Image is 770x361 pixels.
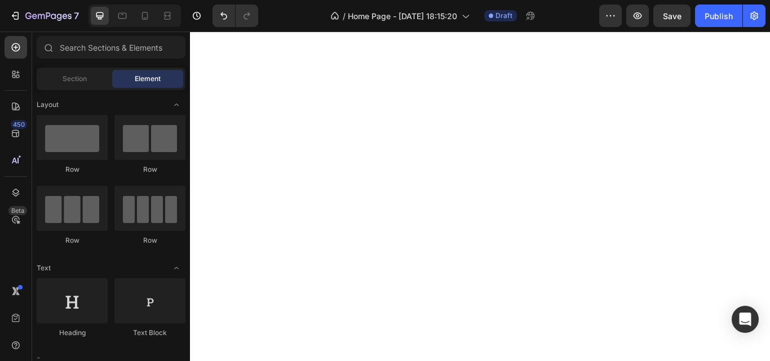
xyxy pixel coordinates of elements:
[114,164,185,175] div: Row
[167,259,185,277] span: Toggle open
[63,74,87,84] span: Section
[11,120,27,129] div: 450
[495,11,512,21] span: Draft
[343,10,346,22] span: /
[37,263,51,273] span: Text
[37,36,185,59] input: Search Sections & Elements
[695,5,742,27] button: Publish
[37,164,108,175] div: Row
[732,306,759,333] div: Open Intercom Messenger
[37,235,108,246] div: Row
[37,100,59,110] span: Layout
[5,5,84,27] button: 7
[114,328,185,338] div: Text Block
[114,235,185,246] div: Row
[705,10,733,22] div: Publish
[135,74,161,84] span: Element
[8,206,27,215] div: Beta
[74,9,79,23] p: 7
[37,328,108,338] div: Heading
[348,10,457,22] span: Home Page - [DATE] 18:15:20
[653,5,691,27] button: Save
[167,96,185,114] span: Toggle open
[190,32,770,361] iframe: Design area
[663,11,682,21] span: Save
[213,5,258,27] div: Undo/Redo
